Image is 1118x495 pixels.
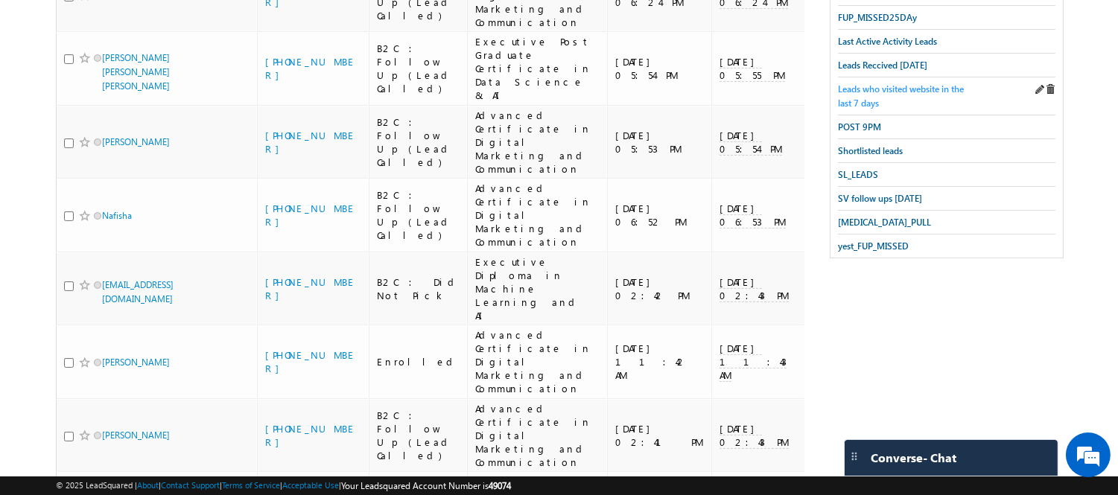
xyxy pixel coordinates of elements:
div: Advanced Certificate in Digital Marketing and Communication [475,109,600,176]
span: Leads who visited website in the last 7 days [838,83,964,109]
span: [DATE] 11:43 AM [720,342,787,382]
span: SL_LEADS [838,169,878,180]
span: [DATE] 02:43 PM [720,275,789,302]
a: [PHONE_NUMBER] [265,275,356,301]
div: [DATE] 05:53 PM [615,129,705,156]
span: © 2025 LeadSquared | | | | | [56,479,511,493]
a: [PERSON_NAME] [PERSON_NAME] [PERSON_NAME] [102,52,170,92]
div: Chat with us now [77,78,250,98]
img: carter-drag [848,450,860,462]
a: [PERSON_NAME] [102,136,170,147]
span: FUP_MISSED25DAy [838,12,917,23]
div: B2C : Follow Up (Lead Called) [377,188,461,242]
em: Start Chat [203,386,270,406]
div: Advanced Certificate in Digital Marketing and Communication [475,328,600,395]
a: [PHONE_NUMBER] [265,129,356,155]
span: SV follow ups [DATE] [838,193,922,204]
div: [DATE] 05:54 PM [615,55,705,82]
textarea: Type your message and hit 'Enter' [19,138,272,374]
span: Shortlisted leads [838,145,903,156]
span: [DATE] 05:55 PM [720,55,785,82]
span: [DATE] 06:53 PM [720,202,786,229]
div: Advanced Certificate in Digital Marketing and Communication [475,402,600,469]
span: [DATE] 05:54 PM [720,129,782,156]
span: yest_FUP_MISSED [838,240,909,252]
div: [DATE] 02:41 PM [615,422,705,449]
span: Your Leadsquared Account Number is [341,480,511,491]
div: Minimize live chat window [244,7,280,43]
div: Executive Post Graduate Certificate in Data Science & AI [475,35,600,102]
a: Acceptable Use [282,480,339,490]
div: B2C : Did Not Pick [377,275,461,302]
span: Last Active Activity Leads [838,36,937,47]
a: [PHONE_NUMBER] [265,422,356,448]
a: [PHONE_NUMBER] [265,55,356,81]
a: [EMAIL_ADDRESS][DOMAIN_NAME] [102,279,174,304]
span: 49074 [489,480,511,491]
a: Nafisha [102,210,132,221]
span: Converse - Chat [871,451,956,464]
div: Enrolled [377,355,461,368]
div: B2C : Follow Up (Lead Called) [377,409,461,462]
a: [PERSON_NAME] [102,429,170,441]
div: [DATE] 02:42 PM [615,275,705,302]
span: [DATE] 02:43 PM [720,422,789,449]
img: d_60004797649_company_0_60004797649 [25,78,63,98]
div: [DATE] 11:42 AM [615,342,705,382]
a: About [137,480,159,490]
div: Executive Diploma in Machine Learning and AI [475,255,600,322]
a: [PHONE_NUMBER] [265,202,356,228]
a: Contact Support [161,480,220,490]
span: Leads Reccived [DATE] [838,60,927,71]
div: [DATE] 06:52 PM [615,202,705,229]
span: [MEDICAL_DATA]_PULL [838,217,931,228]
a: [PHONE_NUMBER] [265,348,356,374]
a: [PERSON_NAME] [102,357,170,368]
span: POST 9PM [838,121,881,132]
div: B2C : Follow Up (Lead Called) [377,115,461,169]
a: Terms of Service [222,480,280,490]
div: B2C : Follow Up (Lead Called) [377,42,461,95]
div: Advanced Certificate in Digital Marketing and Communication [475,182,600,249]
